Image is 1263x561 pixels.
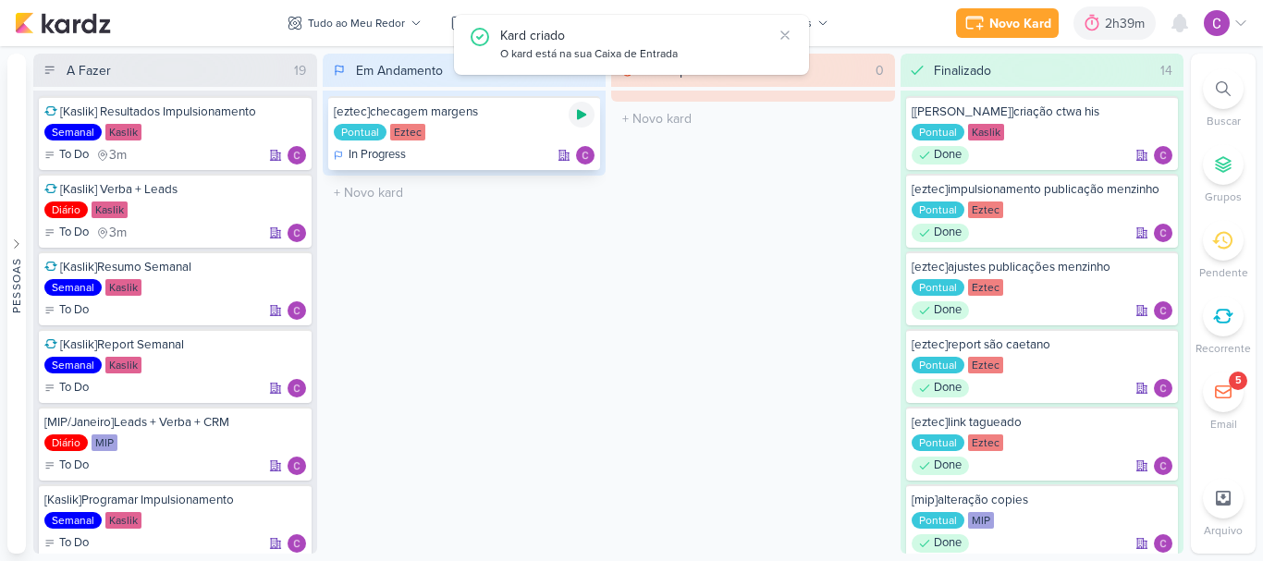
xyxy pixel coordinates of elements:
[92,201,128,218] div: Kaslik
[956,8,1059,38] button: Novo Kard
[1205,189,1242,205] p: Grupos
[1153,61,1180,80] div: 14
[1154,224,1172,242] div: Responsável: Carlos Lima
[288,146,306,165] img: Carlos Lima
[968,201,1003,218] div: Eztec
[44,201,88,218] div: Diário
[96,224,127,242] div: último check-in há 3 meses
[1204,522,1243,539] p: Arquivo
[968,512,994,529] div: MIP
[912,492,1173,508] div: [mip]alteração copies
[500,26,772,45] div: Kard criado
[968,434,1003,451] div: Eztec
[105,124,141,140] div: Kaslik
[968,357,1003,373] div: Eztec
[934,224,962,242] p: Done
[1154,301,1172,320] div: Responsável: Carlos Lima
[334,104,595,120] div: [eztec]checagem margens
[1154,224,1172,242] img: Carlos Lima
[288,146,306,165] div: Responsável: Carlos Lima
[912,104,1173,120] div: [kaslik]criação ctwa his
[1199,264,1248,281] p: Pendente
[934,457,962,475] p: Done
[912,279,964,296] div: Pontual
[968,124,1004,140] div: Kaslik
[288,301,306,320] div: Responsável: Carlos Lima
[868,61,891,80] div: 0
[59,224,89,242] p: To Do
[92,434,117,451] div: MIP
[59,534,89,553] p: To Do
[288,534,306,553] img: Carlos Lima
[334,146,406,165] div: In Progress
[44,301,89,320] div: To Do
[326,179,603,206] input: + Novo kard
[8,257,25,312] div: Pessoas
[934,379,962,397] p: Done
[44,259,306,275] div: [Kaslik]Resumo Semanal
[912,224,969,242] div: Done
[44,336,306,353] div: [Kaslik]Report Semanal
[15,12,111,34] img: kardz.app
[288,534,306,553] div: Responsável: Carlos Lima
[1154,146,1172,165] img: Carlos Lima
[44,434,88,451] div: Diário
[912,181,1173,198] div: [eztec]impulsionamento publicação menzinho
[288,379,306,397] div: Responsável: Carlos Lima
[349,146,406,165] p: In Progress
[968,279,1003,296] div: Eztec
[569,102,595,128] div: Ligar relógio
[1235,373,1242,388] div: 5
[44,224,89,242] div: To Do
[934,301,962,320] p: Done
[934,146,962,165] p: Done
[1154,301,1172,320] img: Carlos Lima
[44,534,89,553] div: To Do
[912,146,969,165] div: Done
[1105,14,1150,33] div: 2h39m
[1154,146,1172,165] div: Responsável: Carlos Lima
[934,61,991,80] div: Finalizado
[59,379,89,397] p: To Do
[44,457,89,475] div: To Do
[989,14,1051,33] div: Novo Kard
[576,146,595,165] img: Carlos Lima
[44,357,102,373] div: Semanal
[356,61,443,80] div: Em Andamento
[912,414,1173,431] div: [eztec]link tagueado
[1210,416,1237,433] p: Email
[1154,457,1172,475] div: Responsável: Carlos Lima
[105,279,141,296] div: Kaslik
[105,357,141,373] div: Kaslik
[615,105,891,132] input: + Novo kard
[288,224,306,242] div: Responsável: Carlos Lima
[1207,113,1241,129] p: Buscar
[912,434,964,451] div: Pontual
[44,512,102,529] div: Semanal
[334,124,386,140] div: Pontual
[912,301,969,320] div: Done
[912,357,964,373] div: Pontual
[912,336,1173,353] div: [eztec]report são caetano
[44,492,306,508] div: [Kaslik]Programar Impulsionamento
[288,457,306,475] img: Carlos Lima
[912,259,1173,275] div: [eztec]ajustes publicações menzinho
[288,379,306,397] img: Carlos Lima
[44,379,89,397] div: To Do
[912,534,969,553] div: Done
[288,301,306,320] img: Carlos Lima
[1204,10,1230,36] img: Carlos Lima
[1196,340,1251,357] p: Recorrente
[912,201,964,218] div: Pontual
[44,414,306,431] div: [MIP/Janeiro]Leads + Verba + CRM
[1154,379,1172,397] div: Responsável: Carlos Lima
[912,457,969,475] div: Done
[44,104,306,120] div: [Kaslik] Resultados Impulsionamento
[59,301,89,320] p: To Do
[1154,379,1172,397] img: Carlos Lima
[44,279,102,296] div: Semanal
[44,181,306,198] div: [Kaslik] Verba + Leads
[109,149,127,162] span: 3m
[109,226,127,239] span: 3m
[1154,534,1172,553] div: Responsável: Carlos Lima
